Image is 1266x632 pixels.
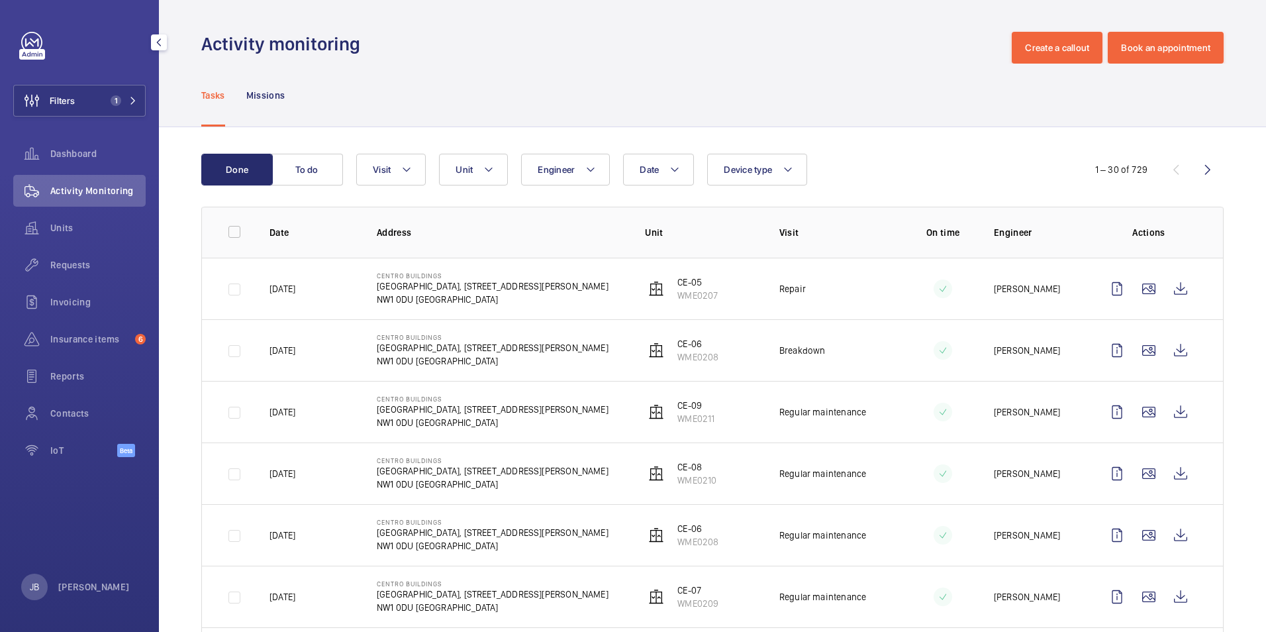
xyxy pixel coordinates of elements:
span: Filters [50,94,75,107]
h1: Activity monitoring [201,32,368,56]
span: Device type [724,164,772,175]
p: [DATE] [269,529,295,542]
p: CE-05 [677,276,718,289]
p: [PERSON_NAME] [994,590,1060,604]
p: [DATE] [269,282,295,295]
p: [DATE] [269,467,295,480]
button: Create a callout [1012,32,1102,64]
img: elevator.svg [648,404,664,420]
p: NW1 0DU [GEOGRAPHIC_DATA] [377,478,609,491]
p: Engineer [994,226,1080,239]
p: Regular maintenance [779,467,866,480]
p: NW1 0DU [GEOGRAPHIC_DATA] [377,354,609,368]
p: CE-06 [677,337,718,350]
p: Breakdown [779,344,826,357]
p: [GEOGRAPHIC_DATA], [STREET_ADDRESS][PERSON_NAME] [377,464,609,478]
p: [PERSON_NAME] [994,405,1060,419]
p: Regular maintenance [779,405,866,419]
p: [GEOGRAPHIC_DATA], [STREET_ADDRESS][PERSON_NAME] [377,280,609,293]
p: Regular maintenance [779,590,866,604]
span: 6 [135,334,146,344]
span: 1 [111,95,121,106]
button: Book an appointment [1108,32,1224,64]
p: WME0208 [677,350,718,364]
p: Centro Buildings [377,333,609,341]
button: Device type [707,154,807,185]
p: [GEOGRAPHIC_DATA], [STREET_ADDRESS][PERSON_NAME] [377,526,609,539]
span: Contacts [50,407,146,420]
p: Centro Buildings [377,518,609,526]
p: Centro Buildings [377,395,609,403]
span: Insurance items [50,333,130,346]
span: Engineer [538,164,575,175]
p: [PERSON_NAME] [58,580,130,594]
p: Address [377,226,624,239]
p: Centro Buildings [377,272,609,280]
button: Date [623,154,694,185]
span: Requests [50,258,146,272]
p: NW1 0DU [GEOGRAPHIC_DATA] [377,601,609,614]
p: WME0207 [677,289,718,302]
p: NW1 0DU [GEOGRAPHIC_DATA] [377,539,609,553]
button: Engineer [521,154,610,185]
p: [DATE] [269,405,295,419]
p: Unit [645,226,758,239]
p: [PERSON_NAME] [994,467,1060,480]
p: Actions [1101,226,1196,239]
span: Reports [50,370,146,383]
span: Dashboard [50,147,146,160]
p: Repair [779,282,806,295]
img: elevator.svg [648,466,664,482]
span: Beta [117,444,135,457]
img: elevator.svg [648,342,664,358]
p: CE-07 [677,584,718,597]
p: Centro Buildings [377,456,609,464]
p: Visit [779,226,893,239]
p: [GEOGRAPHIC_DATA], [STREET_ADDRESS][PERSON_NAME] [377,403,609,416]
p: Centro Buildings [377,580,609,588]
p: NW1 0DU [GEOGRAPHIC_DATA] [377,416,609,429]
span: Visit [373,164,391,175]
span: IoT [50,444,117,457]
img: elevator.svg [648,589,664,605]
p: [GEOGRAPHIC_DATA], [STREET_ADDRESS][PERSON_NAME] [377,588,609,601]
p: CE-09 [677,399,714,412]
p: [DATE] [269,590,295,604]
span: Invoicing [50,295,146,309]
img: elevator.svg [648,281,664,297]
p: WME0208 [677,535,718,549]
p: [PERSON_NAME] [994,529,1060,542]
img: elevator.svg [648,527,664,543]
p: JB [30,580,39,594]
p: [GEOGRAPHIC_DATA], [STREET_ADDRESS][PERSON_NAME] [377,341,609,354]
p: CE-06 [677,522,718,535]
p: [DATE] [269,344,295,357]
p: WME0211 [677,412,714,425]
button: Filters1 [13,85,146,117]
span: Date [640,164,659,175]
button: Done [201,154,273,185]
button: Visit [356,154,426,185]
p: Date [269,226,356,239]
p: On time [913,226,973,239]
div: 1 – 30 of 729 [1095,163,1147,176]
span: Unit [456,164,473,175]
p: Tasks [201,89,225,102]
p: Regular maintenance [779,529,866,542]
p: NW1 0DU [GEOGRAPHIC_DATA] [377,293,609,306]
button: To do [271,154,343,185]
p: WME0210 [677,474,716,487]
span: Units [50,221,146,235]
button: Unit [439,154,508,185]
p: [PERSON_NAME] [994,344,1060,357]
p: Missions [246,89,285,102]
p: CE-08 [677,460,716,474]
span: Activity Monitoring [50,184,146,197]
p: WME0209 [677,597,718,610]
p: [PERSON_NAME] [994,282,1060,295]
